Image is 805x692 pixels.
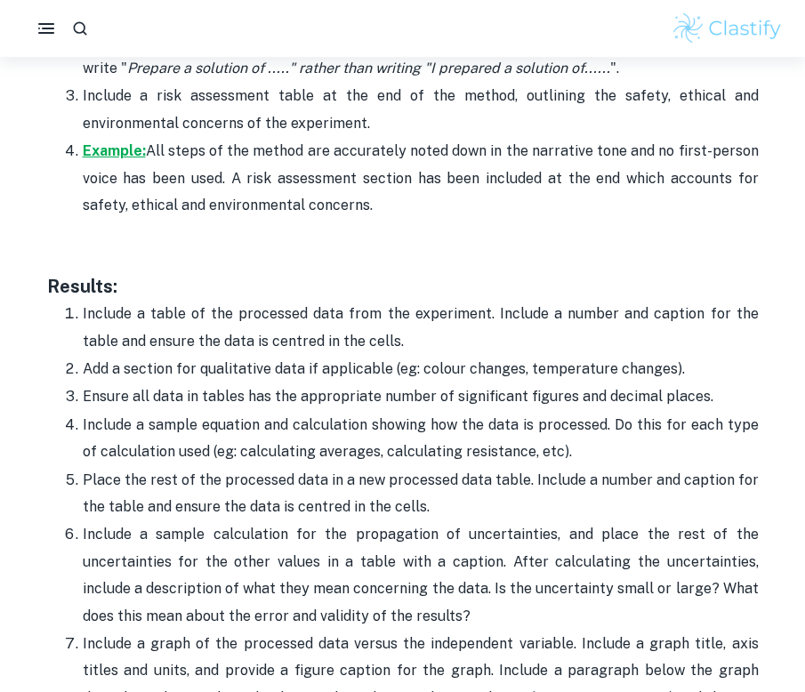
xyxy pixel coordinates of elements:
h3: Results: [47,273,759,300]
p: Add a section for qualitative data if applicable (eg: colour changes, temperature changes). [83,356,759,382]
a: Example: [83,142,146,159]
p: Ensure all data in tables has the appropriate number of significant figures and decimal places. [83,383,759,410]
p: Include a sample equation and calculation showing how the data is processed. Do this for each typ... [83,412,759,466]
i: Prepare a solution of ....." rather than writing "I prepared a solution of...... [127,60,610,76]
p: Place the rest of the processed data in a new processed data table. Include a number and caption ... [83,467,759,521]
p: Include a sample calculation for the propagation of uncertainties, and place the rest of the unce... [83,521,759,630]
img: Clastify logo [671,11,784,46]
p: Include a risk assessment table at the end of the method, outlining the safety, ethical and envir... [83,83,759,137]
p: All steps of the method are accurately noted down in the narrative tone and no first-person voice... [83,138,759,219]
p: Include a table of the processed data from the experiment. Include a number and caption for the t... [83,301,759,355]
